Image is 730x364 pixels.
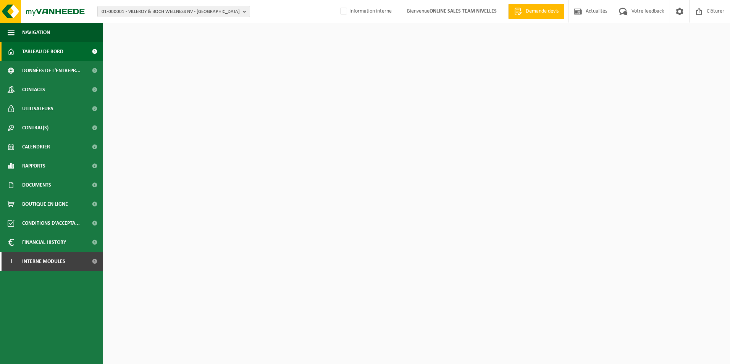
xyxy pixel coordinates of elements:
[8,252,15,271] span: I
[22,80,45,99] span: Contacts
[22,195,68,214] span: Boutique en ligne
[508,4,564,19] a: Demande devis
[22,23,50,42] span: Navigation
[22,156,45,176] span: Rapports
[22,61,81,80] span: Données de l'entrepr...
[22,137,50,156] span: Calendrier
[22,233,66,252] span: Financial History
[22,42,63,61] span: Tableau de bord
[102,6,240,18] span: 01-000001 - VILLEROY & BOCH WELLNESS NV - [GEOGRAPHIC_DATA]
[97,6,250,17] button: 01-000001 - VILLEROY & BOCH WELLNESS NV - [GEOGRAPHIC_DATA]
[524,8,560,15] span: Demande devis
[22,252,65,271] span: Interne modules
[22,214,80,233] span: Conditions d'accepta...
[430,8,497,14] strong: ONLINE SALES TEAM NIVELLES
[22,99,53,118] span: Utilisateurs
[22,176,51,195] span: Documents
[22,118,48,137] span: Contrat(s)
[339,6,392,17] label: Information interne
